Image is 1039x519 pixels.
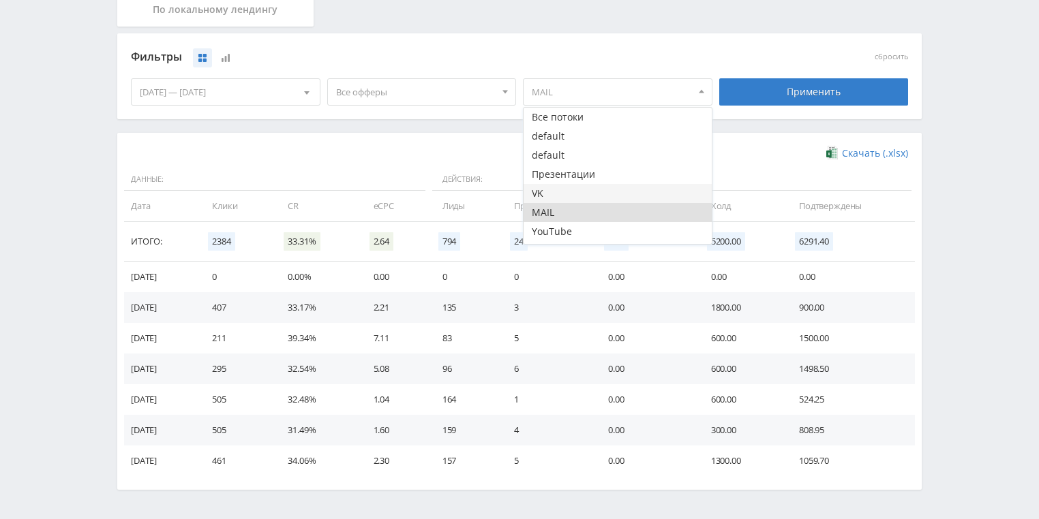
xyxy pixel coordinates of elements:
[594,292,697,323] td: 0.00
[198,415,274,445] td: 505
[360,445,429,476] td: 2.30
[124,323,198,353] td: [DATE]
[842,148,908,159] span: Скачать (.xlsx)
[785,384,915,415] td: 524.25
[360,323,429,353] td: 7.11
[785,445,915,476] td: 1059.70
[594,323,697,353] td: 0.00
[360,384,429,415] td: 1.04
[524,146,712,165] button: default
[274,191,359,221] td: CR
[785,262,915,292] td: 0.00
[524,241,712,260] button: default
[360,415,429,445] td: 1.60
[274,445,359,476] td: 34.06%
[124,353,198,384] td: [DATE]
[429,262,500,292] td: 0
[132,79,320,105] div: [DATE] — [DATE]
[500,262,594,292] td: 0
[198,292,274,323] td: 407
[124,222,198,262] td: Итого:
[500,191,594,221] td: Продажи
[697,323,785,353] td: 600.00
[707,232,745,251] span: 5200.00
[429,415,500,445] td: 159
[594,353,697,384] td: 0.00
[432,168,591,191] span: Действия:
[198,262,274,292] td: 0
[510,232,528,251] span: 24
[785,191,915,221] td: Подтверждены
[370,232,393,251] span: 2.64
[198,353,274,384] td: 295
[429,384,500,415] td: 164
[785,323,915,353] td: 1500.00
[124,384,198,415] td: [DATE]
[785,292,915,323] td: 900.00
[360,292,429,323] td: 2.21
[500,292,594,323] td: 3
[524,222,712,241] button: YouTube
[500,323,594,353] td: 5
[500,415,594,445] td: 4
[198,191,274,221] td: Клики
[500,384,594,415] td: 1
[598,168,912,191] span: Финансы:
[429,353,500,384] td: 96
[826,146,908,160] a: Скачать (.xlsx)
[124,292,198,323] td: [DATE]
[524,203,712,222] button: MAIL
[697,353,785,384] td: 600.00
[524,184,712,203] button: VK
[274,292,359,323] td: 33.17%
[524,108,712,127] button: Все потоки
[208,232,235,251] span: 2384
[198,323,274,353] td: 211
[429,292,500,323] td: 135
[284,232,320,251] span: 33.31%
[826,146,838,159] img: xlsx
[500,353,594,384] td: 6
[124,415,198,445] td: [DATE]
[524,165,712,184] button: Презентации
[697,292,785,323] td: 1800.00
[274,323,359,353] td: 39.34%
[795,232,833,251] span: 6291.40
[697,384,785,415] td: 600.00
[124,445,198,476] td: [DATE]
[131,47,712,67] div: Фильтры
[697,445,785,476] td: 1300.00
[274,262,359,292] td: 0.00%
[438,232,461,251] span: 794
[785,353,915,384] td: 1498.50
[198,384,274,415] td: 505
[594,262,697,292] td: 0.00
[785,415,915,445] td: 808.95
[124,168,425,191] span: Данные:
[124,262,198,292] td: [DATE]
[274,384,359,415] td: 32.48%
[875,52,908,61] button: сбросить
[697,262,785,292] td: 0.00
[697,191,785,221] td: Холд
[360,353,429,384] td: 5.08
[360,262,429,292] td: 0.00
[697,415,785,445] td: 300.00
[532,79,691,105] span: MAIL
[594,415,697,445] td: 0.00
[500,445,594,476] td: 5
[719,78,909,106] div: Применить
[429,191,500,221] td: Лиды
[274,353,359,384] td: 32.54%
[124,191,198,221] td: Дата
[594,445,697,476] td: 0.00
[524,127,712,146] button: default
[429,445,500,476] td: 157
[360,191,429,221] td: eCPC
[274,415,359,445] td: 31.49%
[198,445,274,476] td: 461
[429,323,500,353] td: 83
[594,384,697,415] td: 0.00
[336,79,496,105] span: Все офферы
